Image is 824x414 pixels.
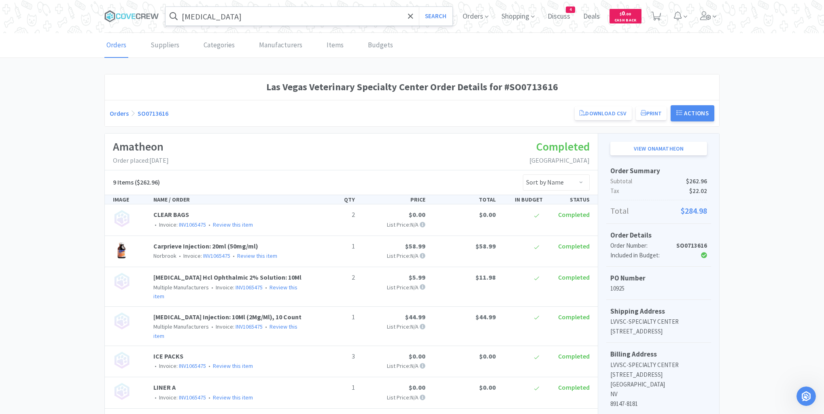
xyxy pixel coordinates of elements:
p: [GEOGRAPHIC_DATA] [529,155,590,166]
span: • [153,221,158,228]
h5: Shipping Address [610,306,707,317]
div: NAME / ORDER [150,195,311,204]
p: [STREET_ADDRESS] [610,370,707,380]
span: Completed [558,383,590,391]
span: • [153,394,158,401]
div: QTY [311,195,358,204]
button: Print [636,106,667,120]
a: INV1065475 [236,284,263,291]
span: Multiple Manufacturers [153,284,209,291]
span: Invoice: [153,221,206,228]
span: • [210,323,214,330]
p: LVVSC-SPECIALTY CENTER [STREET_ADDRESS] [610,317,707,336]
span: $58.99 [405,242,425,250]
span: Completed [558,313,590,321]
p: 3 [314,351,355,362]
div: Thank you! [117,210,149,218]
p: 1 [314,241,355,252]
span: LINER A [153,383,176,391]
div: Eden says… [6,229,155,264]
div: Wendy says… [6,140,155,165]
div: IN BUDGET [499,195,546,204]
span: • [210,284,214,291]
img: 035e8e6014d14d319fa4f0b5b753e738_466331.png [113,241,131,259]
span: $0.00 [409,210,425,219]
div: Eden says… [6,100,155,140]
span: 4 [566,7,575,13]
a: INV1065475 [179,221,206,228]
span: Completed [558,210,590,219]
span: • [207,362,212,369]
a: [MEDICAL_DATA] Injection: 10Ml (2Mg/Ml), 10 Count [153,313,302,321]
h1: Amatheon [113,138,169,156]
a: Items [325,33,346,58]
p: Subtotal [610,176,707,186]
span: • [153,362,158,369]
span: • [231,252,236,259]
a: Review this item [237,252,277,259]
iframe: Intercom live chat [796,386,816,406]
span: $0.00 [409,352,425,360]
img: no_image.png [113,312,131,330]
div: Wendy says… [6,205,155,229]
p: List Price: N/A [361,322,425,331]
div: Eden says… [6,52,155,76]
div: I would be happy to take a peek! May I have the date of the order and the vendor please?Add reaction [6,100,133,134]
button: Home [127,3,142,19]
span: $262.96 [686,176,707,186]
a: Manufacturers [257,33,304,58]
span: 9 Items [113,178,134,186]
div: Order date [DATE], Elanco [68,140,155,158]
a: INV1065475 [236,323,263,330]
a: View onAmatheon [610,142,707,155]
span: $0.00 [479,352,496,360]
strong: SO0713616 [676,242,707,249]
button: Upload attachment [13,265,19,272]
div: You are welcome! Have a great day! 😄Eden • 47m agoAdd reaction [6,229,130,246]
img: no_image.png [113,382,131,400]
p: List Price: N/A [361,283,425,292]
button: Gif picker [38,265,45,272]
span: ICE PACKS [153,352,183,360]
div: IMAGE [110,195,150,204]
a: Review this item [153,323,297,339]
a: Carprieve Injection: 20ml (50mg/ml) [153,242,258,250]
a: $0.00Cash Back [610,5,641,27]
div: You are welcome! Have a great day! 😄 [13,234,124,242]
span: • [264,323,268,330]
h1: Operator [39,4,68,10]
div: Eden says… [6,164,155,204]
div: PRICE [358,195,429,204]
span: $44.99 [405,313,425,321]
span: Invoice: [153,394,206,401]
a: Review this item [213,221,253,228]
p: Total [610,204,707,217]
p: LVVSC-SPECIALTY CENTER [610,360,707,370]
p: 2 [314,272,355,283]
div: Order date [DATE], Elanco [75,145,149,153]
div: Hi there! [13,38,38,47]
span: $ [620,11,622,17]
a: Orders [104,33,128,58]
a: SO0713616 [138,109,168,117]
span: $0.00 [409,383,425,391]
span: . 00 [625,11,631,17]
span: Invoice: [176,252,230,259]
span: Completed [558,273,590,281]
p: Tax [610,186,707,196]
div: That's ok [123,81,149,89]
div: Apologies for the delay!Add reaction [6,52,87,70]
span: $44.99 [476,313,496,321]
div: Hi there!Add reaction [6,34,45,51]
span: • [207,394,212,401]
a: Budgets [366,33,395,58]
span: Cash Back [614,18,637,23]
a: Discuss4 [544,13,573,20]
a: Orders [110,109,129,117]
p: [GEOGRAPHIC_DATA] [610,380,707,389]
div: Eden says… [6,15,155,34]
input: Search by item, sku, manufacturer, ingredient, size... [166,7,452,25]
div: That's ok [117,76,155,94]
textarea: Message… [7,248,155,262]
span: $58.99 [476,242,496,250]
